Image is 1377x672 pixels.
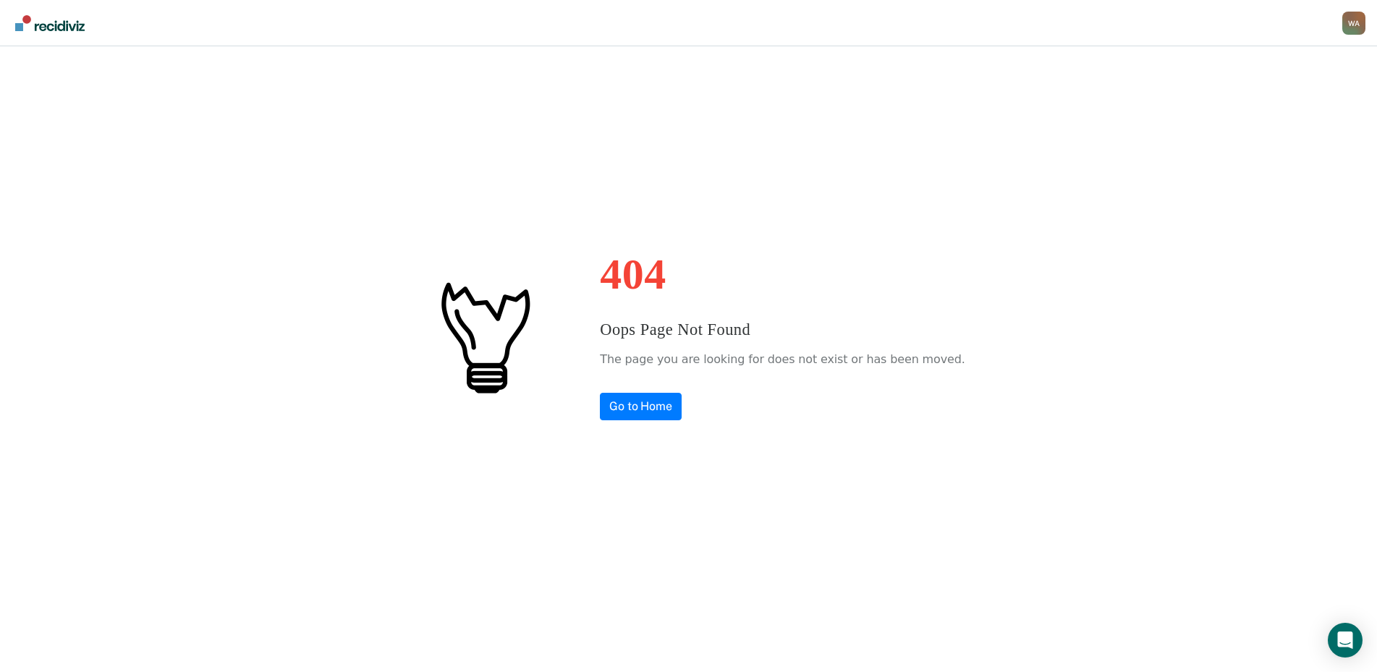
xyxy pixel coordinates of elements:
div: W A [1342,12,1365,35]
div: Open Intercom Messenger [1328,623,1363,658]
button: Profile dropdown button [1342,12,1365,35]
h3: Oops Page Not Found [600,318,965,342]
p: The page you are looking for does not exist or has been moved. [600,349,965,370]
img: # [412,264,556,409]
img: Recidiviz [15,15,85,31]
h1: 404 [600,252,965,296]
a: Go to Home [600,393,682,420]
